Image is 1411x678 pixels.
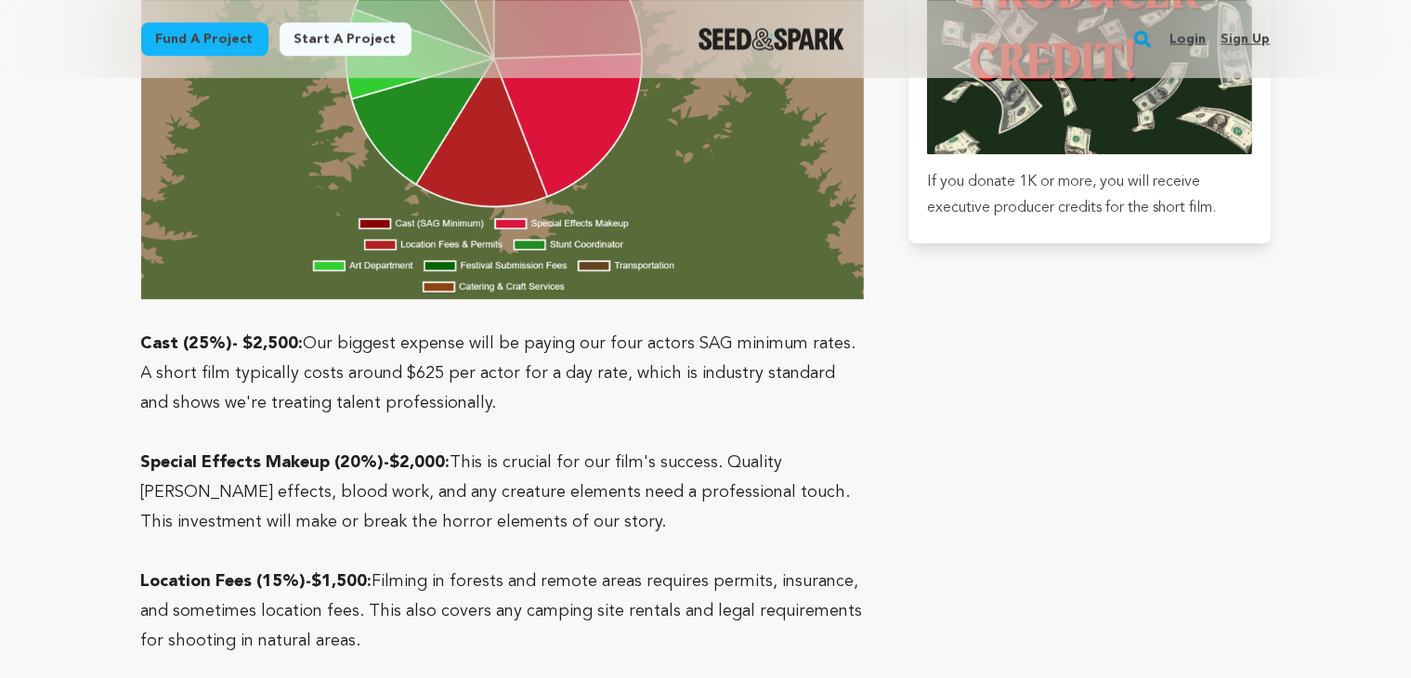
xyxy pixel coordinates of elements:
p: If you donate 1K or more, you will receive executive producer credits for the short film. [927,169,1251,221]
span: Our biggest expense will be paying our four actors SAG minimum rates. A short film typically cost... [141,335,856,411]
strong: Location Fees (15%)-$1,500: [141,573,372,590]
a: Seed&Spark Homepage [699,28,844,50]
span: This is crucial for our film's success. Quality [PERSON_NAME] effects, blood work, and any creatu... [141,454,851,530]
img: Seed&Spark Logo Dark Mode [699,28,844,50]
strong: Cast (25%)- $2,500: [141,335,304,352]
a: Fund a project [141,22,268,56]
a: Sign up [1221,24,1270,54]
strong: Special Effects Makeup (20%)-$2,000: [141,454,451,471]
span: Filming in forests and remote areas requires permits, insurance, and sometimes location fees. Thi... [141,573,863,649]
a: Start a project [280,22,412,56]
a: Login [1169,24,1206,54]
